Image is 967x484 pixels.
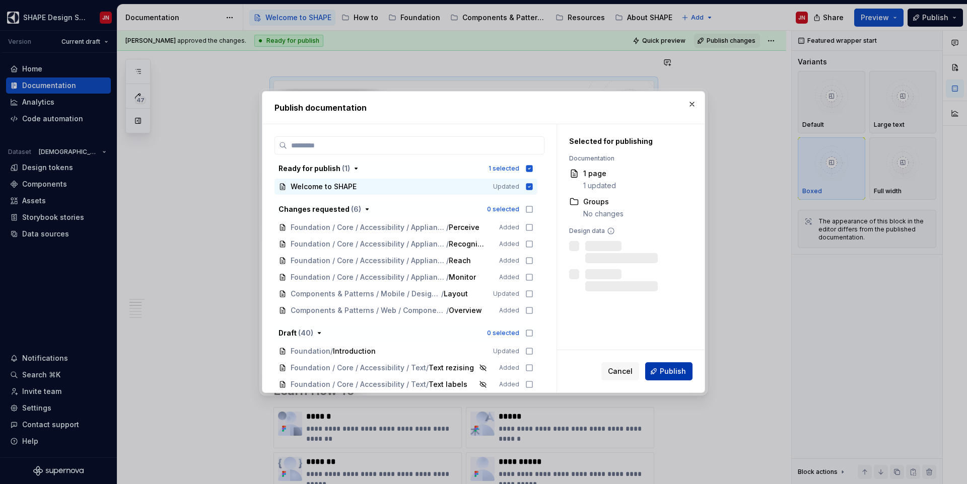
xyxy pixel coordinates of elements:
span: / [446,239,449,249]
div: 1 selected [489,165,519,173]
span: Added [499,364,519,372]
button: Ready for publish (1)1 selected [274,160,537,177]
span: Updated [493,347,519,355]
span: Reach [449,256,471,266]
span: Added [499,223,519,231]
div: 1 updated [583,181,616,191]
span: Monitor [449,272,476,282]
span: Introduction [333,346,376,356]
span: Foundation / Core / Accessibility / Text [291,363,426,373]
span: Added [499,306,519,314]
span: Foundation / Core / Accessibility / Appliance Accessibility [291,256,446,266]
span: / [446,256,449,266]
span: Text labels [429,379,467,389]
div: 1 page [583,169,616,179]
button: Draft (40)0 selected [274,325,537,341]
span: Overview [449,305,482,315]
span: / [426,379,429,389]
span: Foundation / Core / Accessibility / Appliance Accessibility [291,272,446,282]
span: Foundation [291,346,330,356]
h2: Publish documentation [274,102,693,114]
span: / [441,289,444,299]
span: Added [499,240,519,248]
div: Ready for publish [279,164,350,174]
div: Design data [569,227,687,235]
span: Text rezising [429,363,474,373]
span: Updated [493,183,519,191]
span: Foundation / Core / Accessibility / Appliance Accessibility [291,239,446,249]
span: Cancel [608,366,633,376]
span: Layout [444,289,468,299]
button: Changes requested (6)0 selected [274,201,537,217]
span: Foundation / Core / Accessibility / Text [291,379,426,389]
div: Selected for publishing [569,136,687,146]
span: Foundation / Core / Accessibility / Appliance Accessibility [291,222,446,232]
span: / [330,346,333,356]
span: / [446,272,449,282]
span: Welcome to SHAPE [291,182,357,192]
div: Groups [583,197,624,207]
div: 0 selected [487,329,519,337]
div: 0 selected [487,205,519,213]
span: ( 6 ) [351,205,361,213]
div: Draft [279,328,313,338]
span: ( 1 ) [342,164,350,173]
span: Updated [493,290,519,298]
span: / [446,305,449,315]
span: Added [499,273,519,281]
span: Recognize [449,239,485,249]
span: Perceive [449,222,479,232]
span: / [426,363,429,373]
span: Added [499,380,519,388]
span: Components & Patterns / Mobile / Design Patterns [291,289,441,299]
button: Cancel [601,362,639,380]
span: Publish [660,366,686,376]
button: Publish [645,362,693,380]
span: Components & Patterns / Web / Components / Calendar / CalendarMenu [291,305,446,315]
div: No changes [583,209,624,219]
span: Added [499,257,519,265]
span: / [446,222,449,232]
div: Documentation [569,154,687,163]
div: Changes requested [279,204,361,214]
span: ( 40 ) [298,329,313,337]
